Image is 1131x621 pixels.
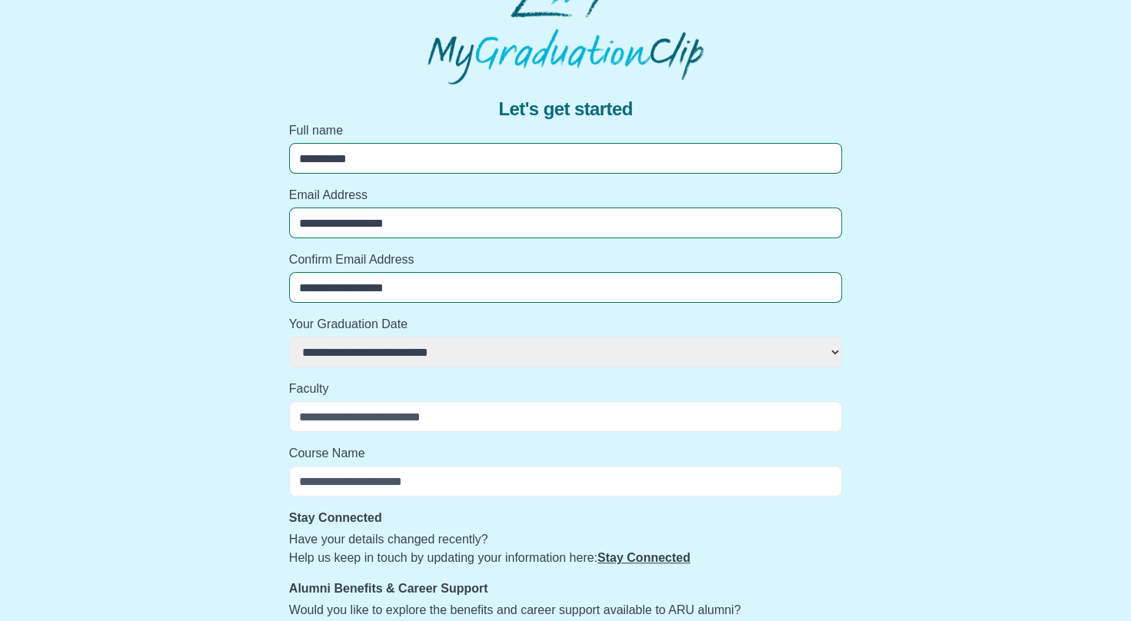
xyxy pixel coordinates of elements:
[289,582,488,595] strong: Alumni Benefits & Career Support
[498,97,632,121] span: Let's get started
[289,251,843,269] label: Confirm Email Address
[289,380,843,398] label: Faculty
[289,511,382,524] strong: Stay Connected
[289,315,843,334] label: Your Graduation Date
[289,121,843,140] label: Full name
[289,530,843,567] p: Have your details changed recently? Help us keep in touch by updating your information here:
[289,444,843,463] label: Course Name
[289,186,843,204] label: Email Address
[597,551,690,564] a: Stay Connected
